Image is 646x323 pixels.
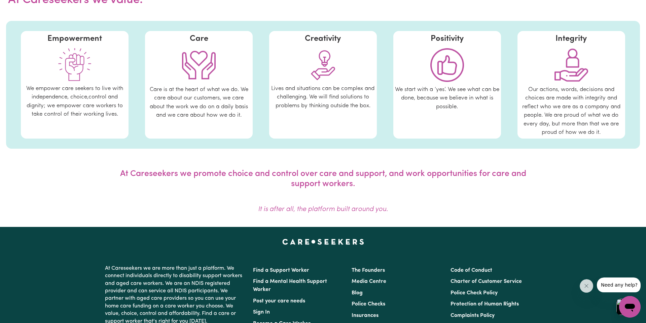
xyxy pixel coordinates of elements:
[253,268,309,273] a: Find a Support Worker
[182,48,216,82] img: Care
[253,310,270,315] a: Sign In
[395,87,499,110] span: We start with a ‘yes’. We see what can be done, because we believe in what is possible.
[554,48,588,82] img: Integrity
[431,35,464,43] span: Positivity
[150,87,248,118] span: Care is at the heart of what we do. We care about our customers, we care about the work we do on ...
[26,86,123,117] span: We empower care seekers to live with independence, choice,control and dignity; we empower care wo...
[451,268,492,273] a: Code of Conduct
[619,296,641,318] iframe: Button to launch messaging window
[597,277,641,293] iframe: Message from company
[451,290,498,296] a: Police Check Policy
[305,35,341,43] span: Creativity
[580,279,594,294] iframe: Close message
[522,87,620,136] span: Our actions, words, decisions and choices are made with integrity and reflect who we are as a com...
[47,35,102,43] span: Empowerment
[282,239,364,244] a: Careseekers home page
[306,48,340,81] img: Creativity
[555,35,587,43] span: Integrity
[58,48,92,81] img: Empowerment
[352,301,385,307] a: Police Checks
[451,279,522,284] a: Charter of Customer Service
[105,169,541,189] p: At Careseekers we promote choice and control over care and support, and work opportunities for ca...
[271,86,374,109] span: Lives and situations can be complex and challenging. We will find solutions to problems by thinki...
[105,205,541,213] p: It is after all, the platform built around you.
[190,35,208,43] span: Care
[253,298,305,304] a: Post your care needs
[352,313,379,318] a: Insurances
[352,279,386,284] a: Media Centre
[352,268,385,273] a: The Founders
[352,290,363,296] a: Blog
[451,313,495,318] a: Complaints Policy
[253,279,327,292] a: Find a Mental Health Support Worker
[430,48,464,82] img: Positivity
[451,301,519,307] a: Protection of Human Rights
